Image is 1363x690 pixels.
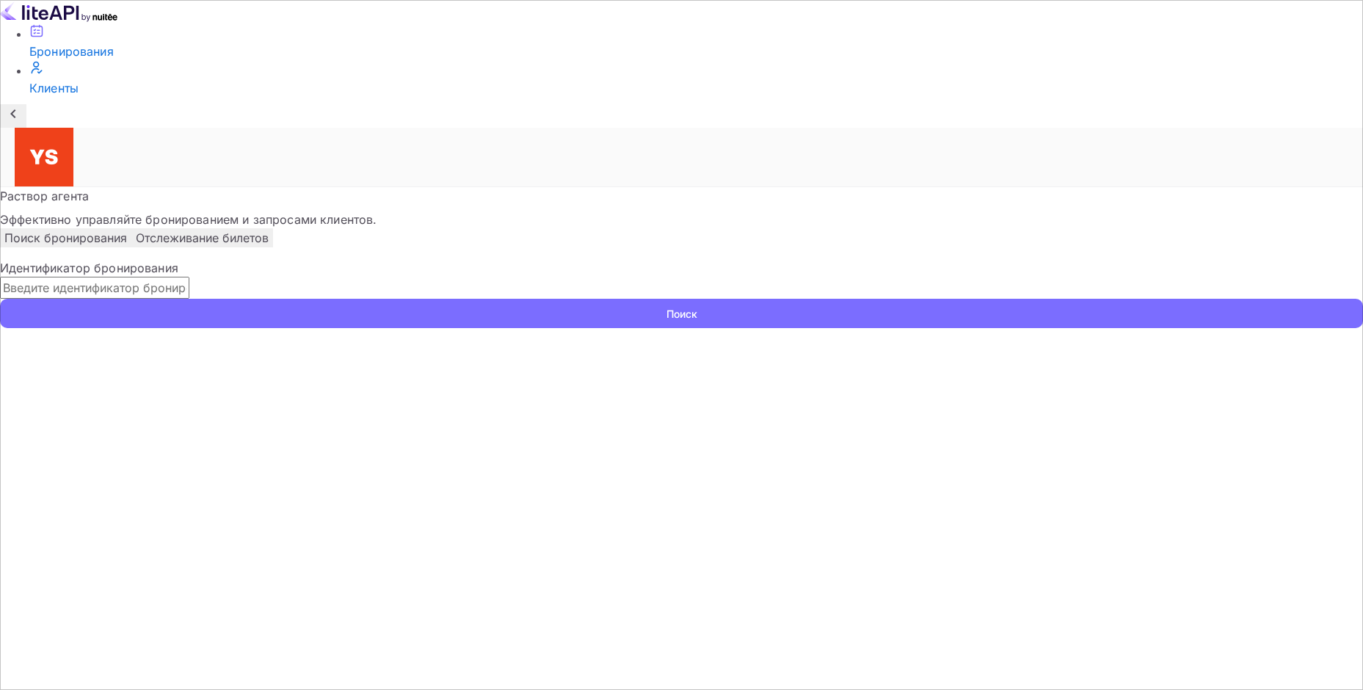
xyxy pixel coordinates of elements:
[29,44,114,59] ya-tr-span: Бронирования
[15,128,73,186] img: Служба Поддержки Яндекса
[136,230,269,245] ya-tr-span: Отслеживание билетов
[29,81,79,95] ya-tr-span: Клиенты
[4,230,127,245] ya-tr-span: Поиск бронирования
[666,306,697,322] ya-tr-span: Поиск
[29,23,1363,60] a: Бронирования
[29,60,1363,97] a: Клиенты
